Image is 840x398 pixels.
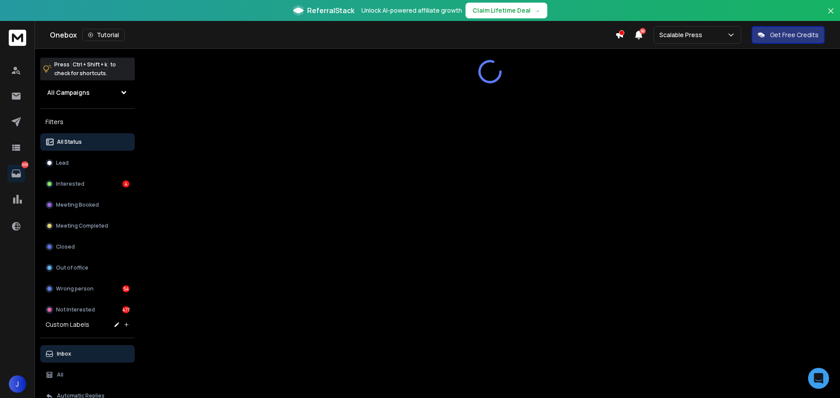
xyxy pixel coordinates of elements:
button: Meeting Booked [40,196,135,214]
div: 477 [122,306,129,313]
a: 535 [7,165,25,182]
button: Get Free Credits [752,26,825,44]
button: All Status [40,133,135,151]
p: Press to check for shortcuts. [54,60,116,78]
button: Wrong person54 [40,280,135,298]
span: 50 [640,28,646,34]
button: All Campaigns [40,84,135,101]
p: Unlock AI-powered affiliate growth [361,6,462,15]
p: Lead [56,159,69,166]
h1: All Campaigns [47,88,90,97]
button: Lead [40,154,135,172]
p: All [57,371,63,378]
button: Closed [40,238,135,256]
p: 535 [21,161,28,168]
span: → [534,6,540,15]
div: Open Intercom Messenger [808,368,829,389]
button: Tutorial [82,29,125,41]
p: Inbox [57,350,71,357]
button: Inbox [40,345,135,363]
div: 54 [122,285,129,292]
div: Onebox [50,29,615,41]
button: All [40,366,135,384]
p: Meeting Completed [56,222,108,229]
button: J [9,375,26,393]
p: Meeting Booked [56,201,99,208]
p: Get Free Credits [770,31,819,39]
button: Not Interested477 [40,301,135,318]
p: All Status [57,138,82,145]
p: Interested [56,180,84,187]
span: ReferralStack [307,5,354,16]
p: Scalable Press [659,31,706,39]
p: Closed [56,243,75,250]
h3: Filters [40,116,135,128]
button: Close banner [825,5,836,26]
p: Wrong person [56,285,94,292]
button: Claim Lifetime Deal→ [465,3,547,18]
button: Interested4 [40,175,135,193]
h3: Custom Labels [45,320,89,329]
span: Ctrl + Shift + k [71,59,108,69]
div: 4 [122,180,129,187]
button: Meeting Completed [40,217,135,235]
button: Out of office [40,259,135,277]
p: Out of office [56,264,88,271]
p: Not Interested [56,306,95,313]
